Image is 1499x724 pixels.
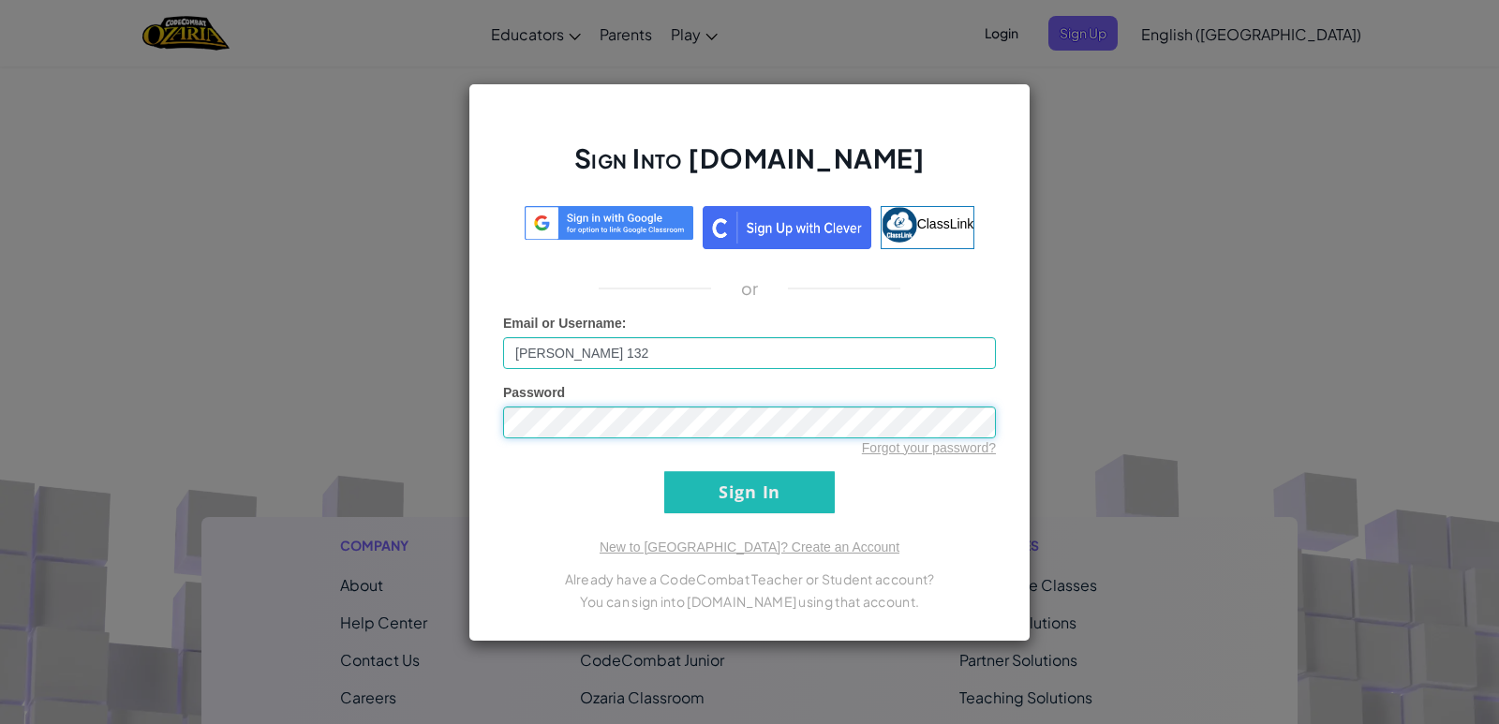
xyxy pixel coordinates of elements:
[503,314,627,332] label: :
[741,277,759,300] p: or
[917,215,974,230] span: ClassLink
[703,206,871,249] img: clever_sso_button@2x.png
[525,206,693,241] img: log-in-google-sso.svg
[882,207,917,243] img: classlink-logo-small.png
[503,590,996,613] p: You can sign into [DOMAIN_NAME] using that account.
[503,140,996,195] h2: Sign Into [DOMAIN_NAME]
[664,471,835,513] input: Sign In
[600,539,899,554] a: New to [GEOGRAPHIC_DATA]? Create an Account
[503,316,622,331] span: Email or Username
[503,385,565,400] span: Password
[503,568,996,590] p: Already have a CodeCombat Teacher or Student account?
[862,440,996,455] a: Forgot your password?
